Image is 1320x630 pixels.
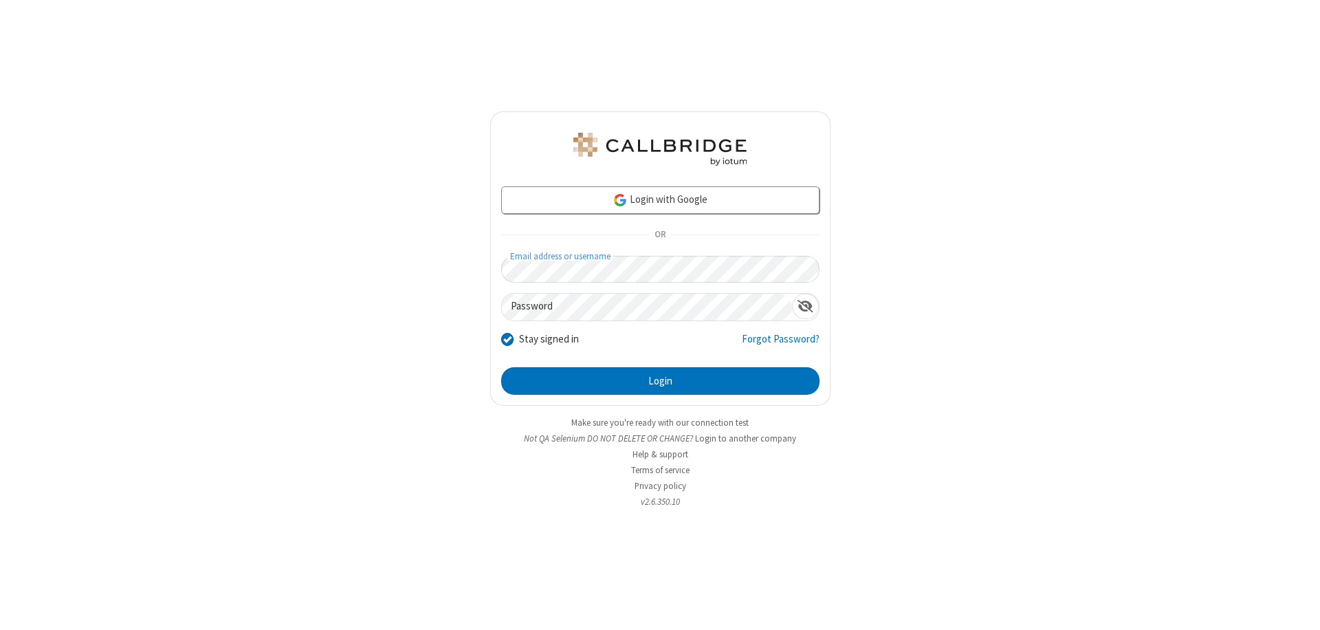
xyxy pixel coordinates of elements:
button: Login to another company [695,432,796,445]
a: Terms of service [631,464,690,476]
input: Email address or username [501,256,819,283]
a: Forgot Password? [742,332,819,358]
img: google-icon.png [613,193,628,208]
li: Not QA Selenium DO NOT DELETE OR CHANGE? [490,432,830,445]
button: Login [501,367,819,395]
a: Privacy policy [635,480,686,492]
a: Login with Google [501,186,819,214]
a: Make sure you're ready with our connection test [571,417,749,428]
img: QA Selenium DO NOT DELETE OR CHANGE [571,133,749,166]
label: Stay signed in [519,332,579,347]
span: OR [649,226,671,245]
input: Password [502,294,792,321]
li: v2.6.350.10 [490,495,830,508]
a: Help & support [632,448,688,460]
div: Show password [792,294,819,319]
